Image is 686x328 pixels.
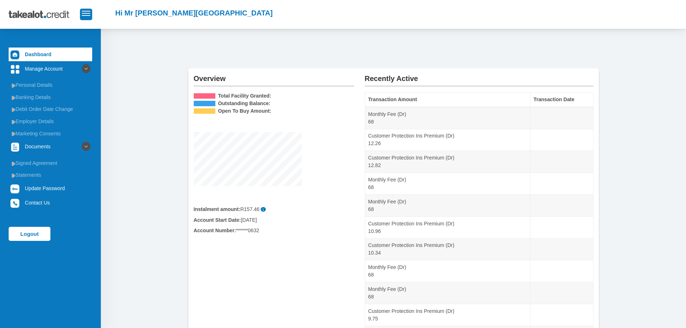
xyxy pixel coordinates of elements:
[12,107,15,112] img: menu arrow
[9,116,92,127] a: Employer Details
[9,79,92,91] a: Personal Details
[365,151,530,173] td: Customer Protection Ins Premium (Dr) 12.82
[9,181,92,195] a: Update Password
[9,196,92,210] a: Contact Us
[365,304,530,326] td: Customer Protection Ins Premium (Dr) 9.75
[9,140,92,153] a: Documents
[9,48,92,61] a: Dashboard
[194,206,241,212] b: Instalment amount:
[188,216,359,224] div: [DATE]
[365,238,530,260] td: Customer Protection Ins Premium (Dr) 10.34
[194,206,354,213] div: R157.46
[9,62,92,76] a: Manage Account
[365,107,530,129] td: Monthly Fee (Dr) 68
[9,157,92,169] a: Signed Agreement
[194,68,354,83] h2: Overview
[365,282,530,304] td: Monthly Fee (Dr) 68
[9,103,92,115] a: Debit Order Date Change
[9,5,80,23] img: takealot_credit_logo.svg
[12,95,15,100] img: menu arrow
[218,100,271,107] b: Outstanding Balance:
[365,68,593,83] h2: Recently Active
[12,131,15,136] img: menu arrow
[218,92,272,100] b: Total Facility Granted:
[218,107,272,115] b: Open To Buy Amount:
[12,120,15,124] img: menu arrow
[365,260,530,282] td: Monthly Fee (Dr) 68
[365,173,530,195] td: Monthly Fee (Dr) 68
[194,228,236,233] b: Account Number:
[365,194,530,216] td: Monthly Fee (Dr) 68
[261,207,266,212] span: Please note that the instalment amount provided does not include the monthly fee, which will be i...
[194,217,241,223] b: Account Start Date:
[9,169,92,181] a: Statements
[9,91,92,103] a: Banking Details
[9,227,50,241] a: Logout
[9,128,92,139] a: Marketing Consents
[365,129,530,151] td: Customer Protection Ins Premium (Dr) 12.26
[365,93,530,107] th: Transaction Amount
[12,173,15,178] img: menu arrow
[115,9,273,17] h2: Hi Mr [PERSON_NAME][GEOGRAPHIC_DATA]
[12,83,15,88] img: menu arrow
[365,216,530,238] td: Customer Protection Ins Premium (Dr) 10.96
[530,93,593,107] th: Transaction Date
[12,161,15,166] img: menu arrow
